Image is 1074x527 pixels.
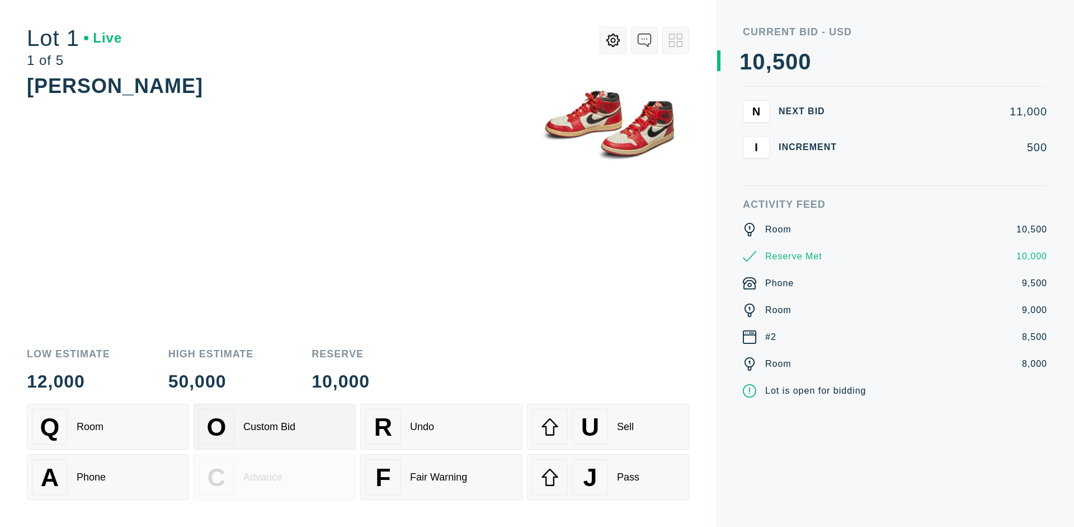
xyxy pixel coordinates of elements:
div: 11,000 [855,106,1047,117]
div: Advance [243,472,282,483]
div: Reserve [312,349,370,359]
span: Q [40,413,60,441]
span: O [207,413,227,441]
div: Phone [765,277,794,290]
button: OCustom Bid [194,404,356,450]
div: 9,000 [1022,304,1047,317]
div: Undo [410,421,434,433]
div: Lot 1 [27,27,122,49]
div: Room [77,421,103,433]
div: Next Bid [779,107,846,116]
div: Pass [617,472,639,483]
span: U [581,413,599,441]
div: #2 [765,330,776,344]
button: CAdvance [194,454,356,500]
div: 8,500 [1022,330,1047,344]
div: [PERSON_NAME] [27,74,203,97]
div: 1 [739,50,752,73]
button: RUndo [360,404,522,450]
div: 10,500 [1016,223,1047,236]
button: N [743,100,770,123]
div: 9,500 [1022,277,1047,290]
div: Sell [617,421,634,433]
button: USell [527,404,689,450]
button: QRoom [27,404,189,450]
span: C [208,463,225,492]
button: I [743,136,770,158]
div: Current Bid - USD [743,27,1047,37]
div: 10,000 [312,372,370,390]
div: Low Estimate [27,349,110,359]
div: 5 [772,50,785,73]
div: Activity Feed [743,199,1047,209]
button: FFair Warning [360,454,522,500]
div: Room [765,357,792,371]
span: J [583,463,597,492]
span: N [752,105,760,118]
div: 0 [785,50,798,73]
div: 8,000 [1022,357,1047,371]
div: Custom Bid [243,421,295,433]
div: Room [765,223,792,236]
div: High Estimate [168,349,254,359]
div: 0 [798,50,811,73]
div: Fair Warning [410,472,467,483]
div: Increment [779,143,846,152]
div: 500 [855,142,1047,153]
div: 0 [752,50,765,73]
div: Live [84,31,122,45]
div: 12,000 [27,372,110,390]
div: 50,000 [168,372,254,390]
div: 1 of 5 [27,54,122,67]
span: F [375,463,390,492]
div: Room [765,304,792,317]
span: I [755,141,758,153]
div: , [766,50,772,274]
button: JPass [527,454,689,500]
div: Lot is open for bidding [765,384,866,398]
div: Reserve Met [765,250,822,263]
div: Phone [77,472,106,483]
span: R [374,413,392,441]
div: 10,000 [1016,250,1047,263]
button: APhone [27,454,189,500]
span: A [41,463,59,492]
